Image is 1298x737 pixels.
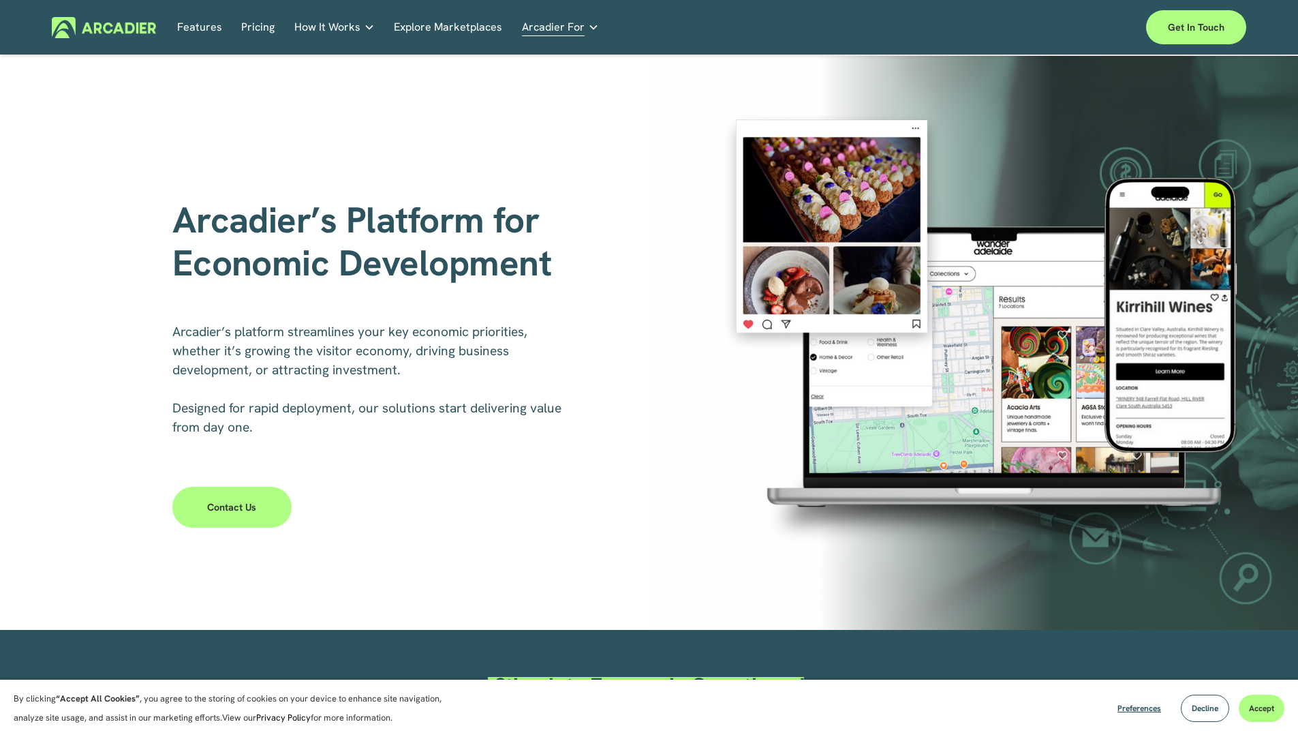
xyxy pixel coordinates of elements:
span: Arcadier’s Platform for Economic Development [172,196,551,286]
img: Arcadier [52,17,156,38]
a: Pricing [241,17,275,38]
span: Designed for rapid deployment, our solutions start delivering value from day one. [172,400,565,436]
a: Contact Us [172,487,292,528]
a: Get in touch [1146,10,1246,44]
strong: “Accept All Cookies” [56,693,140,704]
p: Arcadier’s platform streamlines your key economic priorities, whether it’s growing the visitor ec... [172,322,570,437]
a: Privacy Policy [256,712,311,723]
span: Arcadier For [522,18,585,37]
a: Explore Marketplaces [394,17,502,38]
a: folder dropdown [294,17,375,38]
iframe: Chat Widget [993,189,1298,737]
span: Stimulate Economic Growth and [494,672,805,700]
a: Features [177,17,222,38]
p: By clicking , you agree to the storing of cookies on your device to enhance site navigation, anal... [14,689,457,727]
a: folder dropdown [522,17,599,38]
span: How It Works [294,18,360,37]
